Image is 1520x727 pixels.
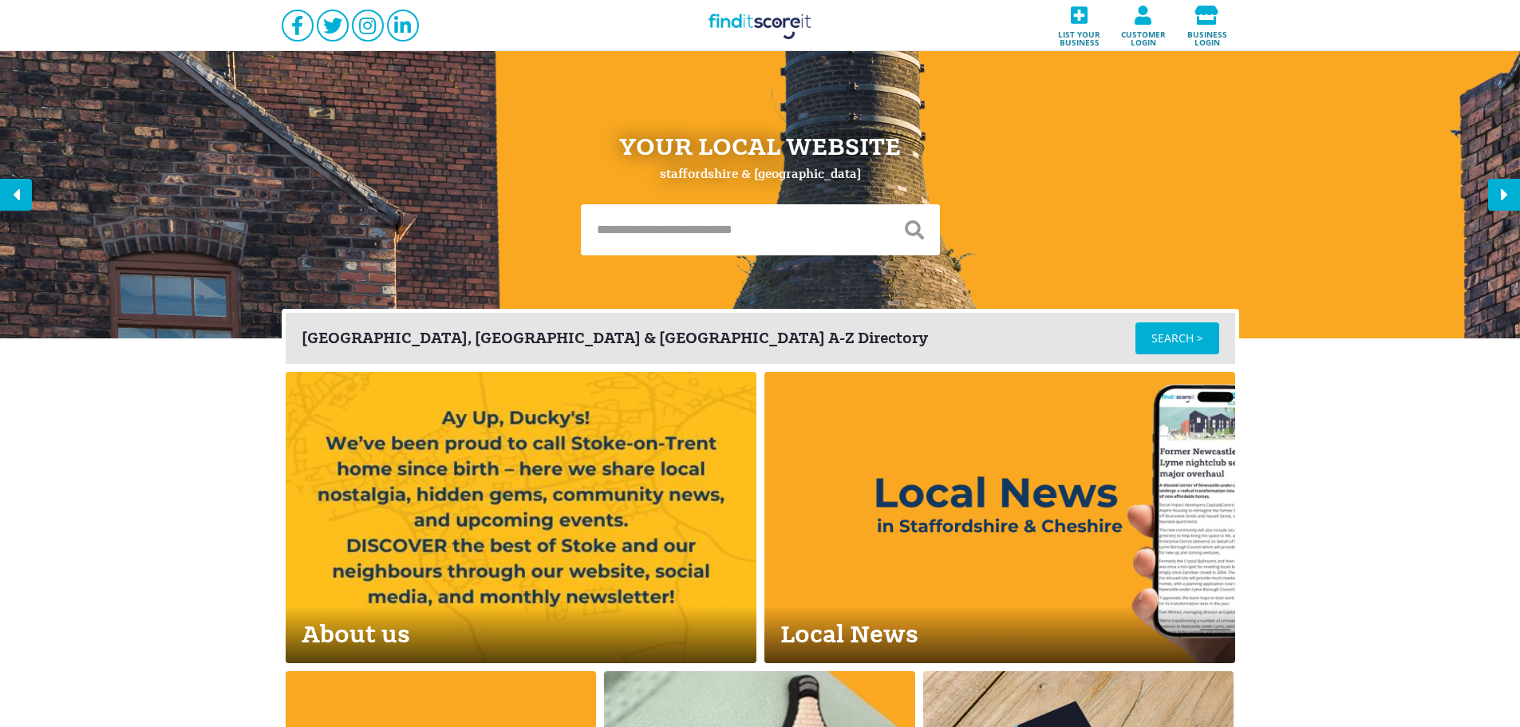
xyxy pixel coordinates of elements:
[619,134,901,160] div: Your Local Website
[1111,1,1175,51] a: Customer login
[1116,25,1171,46] span: Customer login
[1175,1,1239,51] a: Business login
[764,606,1235,663] div: Local News
[286,372,756,663] a: About us
[286,606,756,663] div: About us
[764,372,1235,663] a: Local News
[1052,25,1107,46] span: List your business
[1048,1,1111,51] a: List your business
[1180,25,1234,46] span: Business login
[660,168,861,180] div: Staffordshire & [GEOGRAPHIC_DATA]
[1135,322,1219,354] a: SEARCH >
[302,330,1135,346] div: [GEOGRAPHIC_DATA], [GEOGRAPHIC_DATA] & [GEOGRAPHIC_DATA] A-Z Directory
